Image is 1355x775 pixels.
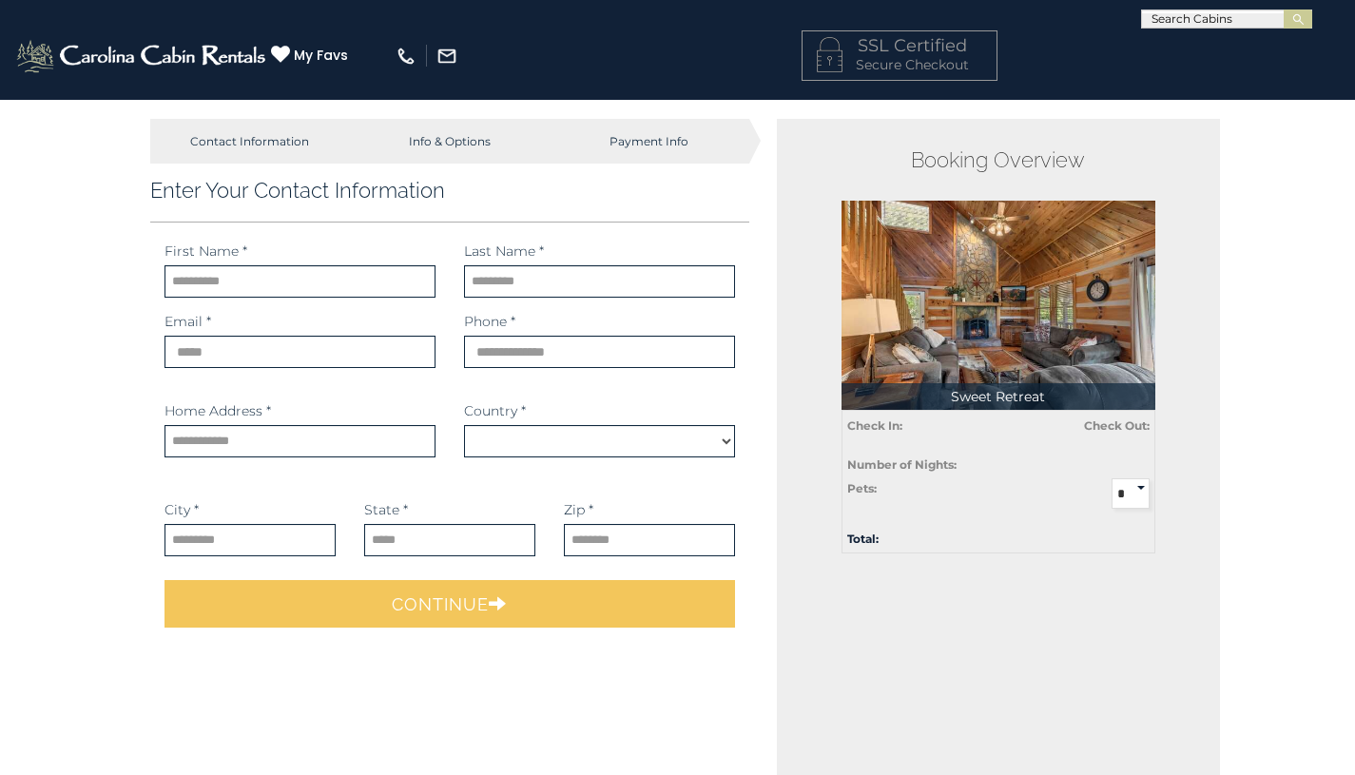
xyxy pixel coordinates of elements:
a: My Favs [271,45,353,66]
label: First Name * [165,242,247,261]
label: Home Address * [165,401,271,420]
label: City * [165,500,199,519]
h4: SSL Certified [817,37,982,56]
strong: Check Out: [1084,418,1150,433]
img: LOCKICON1.png [817,37,842,72]
strong: Pets: [847,481,877,495]
img: White-1-2.png [14,37,271,75]
strong: Check In: [847,418,902,433]
label: Zip * [564,500,593,519]
h2: Booking Overview [842,147,1155,172]
label: Email * [165,312,211,331]
img: mail-regular-white.png [436,46,457,67]
img: 1720027085_thumbnail.jpeg [842,201,1155,410]
img: phone-regular-white.png [396,46,416,67]
p: Sweet Retreat [842,383,1155,410]
label: Country * [464,401,526,420]
label: Last Name * [464,242,544,261]
label: Phone * [464,312,515,331]
label: State * [364,500,408,519]
span: My Favs [294,46,348,66]
p: Secure Checkout [817,55,982,74]
strong: Number of Nights: [847,457,957,472]
strong: Total: [847,532,879,546]
h3: Enter Your Contact Information [150,178,750,203]
button: Continue [165,580,736,628]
